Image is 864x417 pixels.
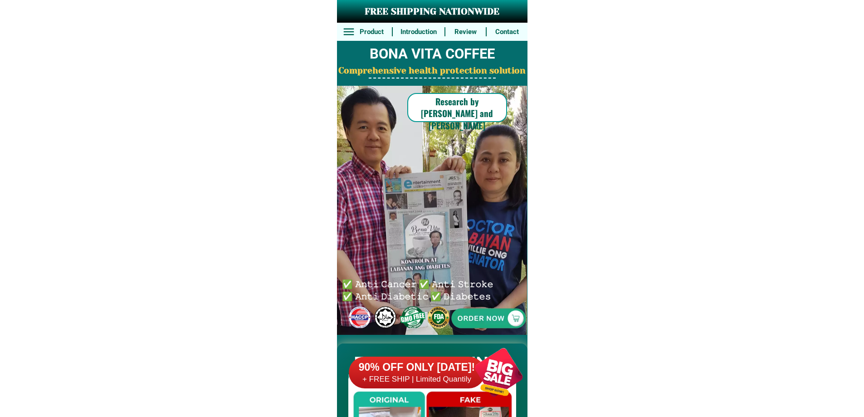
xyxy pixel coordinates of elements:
h6: Product [356,27,387,37]
h2: BONA VITA COFFEE [337,44,527,65]
h6: Contact [492,27,522,37]
h6: Research by [PERSON_NAME] and [PERSON_NAME] [407,95,507,132]
h6: Review [450,27,481,37]
h3: FREE SHIPPING NATIONWIDE [337,5,527,19]
h2: Comprehensive health protection solution [337,64,527,78]
h6: 90% OFF ONLY [DATE]! [349,361,485,374]
h6: Introduction [397,27,439,37]
h6: ✅ 𝙰𝚗𝚝𝚒 𝙲𝚊𝚗𝚌𝚎𝚛 ✅ 𝙰𝚗𝚝𝚒 𝚂𝚝𝚛𝚘𝚔𝚎 ✅ 𝙰𝚗𝚝𝚒 𝙳𝚒𝚊𝚋𝚎𝚝𝚒𝚌 ✅ 𝙳𝚒𝚊𝚋𝚎𝚝𝚎𝚜 [342,277,497,301]
h6: + FREE SHIP | Limited Quantily [349,374,485,384]
h2: FAKE VS ORIGINAL [337,351,527,375]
